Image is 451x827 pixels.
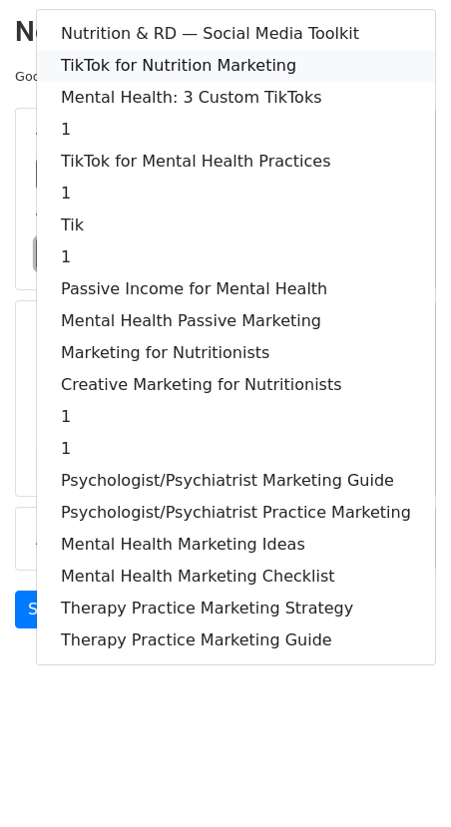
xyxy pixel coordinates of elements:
[37,273,435,305] a: Passive Income for Mental Health
[351,731,451,827] iframe: Chat Widget
[37,18,435,50] a: Nutrition & RD — Social Media Toolkit
[37,369,435,401] a: Creative Marketing for Nutritionists
[37,146,435,178] a: TikTok for Mental Health Practices
[37,561,435,593] a: Mental Health Marketing Checklist
[15,591,81,628] a: Send
[37,624,435,656] a: Therapy Practice Marketing Guide
[37,593,435,624] a: Therapy Practice Marketing Strategy
[37,529,435,561] a: Mental Health Marketing Ideas
[37,209,435,241] a: Tik
[15,15,436,49] h2: New Campaign
[37,305,435,337] a: Mental Health Passive Marketing
[37,241,435,273] a: 1
[37,82,435,114] a: Mental Health: 3 Custom TikToks
[37,401,435,433] a: 1
[37,114,435,146] a: 1
[37,433,435,465] a: 1
[15,69,293,84] small: Google Sheet:
[37,337,435,369] a: Marketing for Nutritionists
[37,497,435,529] a: Psychologist/Psychiatrist Practice Marketing
[37,50,435,82] a: TikTok for Nutrition Marketing
[37,465,435,497] a: Psychologist/Psychiatrist Marketing Guide
[37,178,435,209] a: 1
